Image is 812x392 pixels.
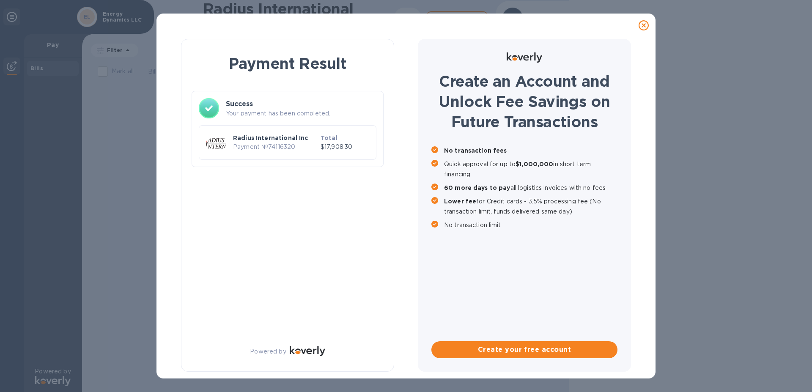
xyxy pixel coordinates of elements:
[444,196,617,217] p: for Credit cards - 3.5% processing fee (No transaction limit, funds delivered same day)
[516,161,553,167] b: $1,000,000
[431,71,617,132] h1: Create an Account and Unlock Fee Savings on Future Transactions
[507,52,542,63] img: Logo
[250,347,286,356] p: Powered by
[290,346,325,356] img: Logo
[438,345,611,355] span: Create your free account
[233,134,317,142] p: Radius International Inc
[444,184,510,191] b: 60 more days to pay
[226,109,376,118] p: Your payment has been completed.
[444,183,617,193] p: all logistics invoices with no fees
[321,143,369,151] p: $17,908.30
[321,134,337,141] b: Total
[431,341,617,358] button: Create your free account
[444,147,507,154] b: No transaction fees
[233,143,317,151] p: Payment № 74116320
[444,198,476,205] b: Lower fee
[195,53,380,74] h1: Payment Result
[444,159,617,179] p: Quick approval for up to in short term financing
[226,99,376,109] h3: Success
[444,220,617,230] p: No transaction limit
